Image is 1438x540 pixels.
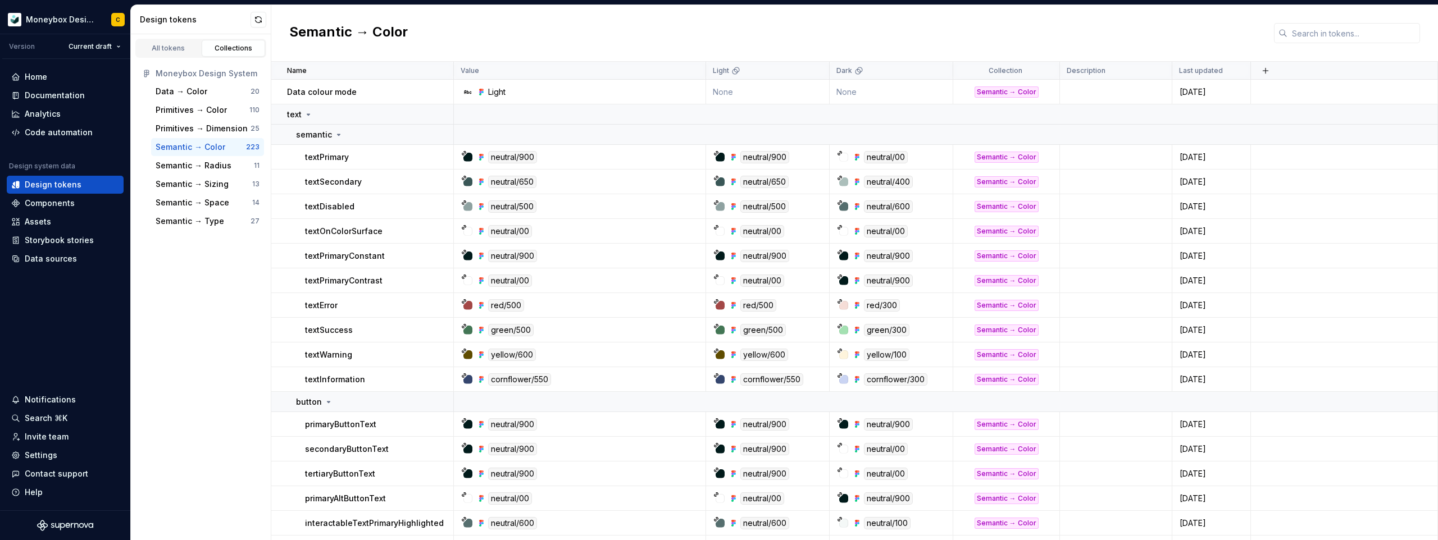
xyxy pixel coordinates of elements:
div: neutral/400 [864,176,913,188]
div: Assets [25,216,51,227]
p: tertiaryButtonText [305,468,375,479]
div: Storybook stories [25,235,94,246]
button: Primitives → Dimension25 [151,120,264,138]
div: Home [25,71,47,83]
div: Collections [206,44,262,53]
div: yellow/100 [864,349,909,361]
div: neutral/650 [740,176,789,188]
div: 20 [251,87,260,96]
div: Moneybox Design System [156,68,260,79]
div: Invite team [25,431,69,442]
div: neutral/500 [488,200,536,213]
button: Semantic → Radius11 [151,157,264,175]
div: Data sources [25,253,77,264]
div: red/500 [740,299,776,312]
div: neutral/900 [864,418,913,431]
div: Version [9,42,35,51]
div: 14 [252,198,260,207]
p: Value [461,66,479,75]
div: neutral/900 [488,151,537,163]
div: [DATE] [1173,300,1250,311]
div: neutral/900 [488,418,537,431]
div: Design tokens [25,179,81,190]
div: neutral/00 [864,225,908,237]
div: Notifications [25,394,76,405]
a: Analytics [7,105,124,123]
button: Semantic → Space14 [151,194,264,212]
a: Storybook stories [7,231,124,249]
div: Semantic → Color [975,419,1039,430]
td: None [706,80,830,104]
div: C [116,15,120,24]
a: Documentation [7,86,124,104]
p: textInformation [305,374,365,385]
div: [DATE] [1173,419,1250,430]
div: Semantic → Color [975,275,1039,286]
div: Semantic → Color [975,468,1039,479]
p: textSecondary [305,176,362,187]
div: [DATE] [1173,201,1250,212]
div: neutral/00 [740,274,784,287]
input: Search in tokens... [1287,23,1420,43]
p: secondaryButtonText [305,443,389,455]
div: Primitives → Color [156,104,227,116]
p: interactableTextPrimaryHighlighted [305,518,444,529]
div: yellow/600 [488,349,536,361]
div: Documentation [25,90,85,101]
p: textPrimaryConstant [305,250,385,262]
a: Semantic → Color223 [151,138,264,156]
div: Contact support [25,468,88,479]
button: Data → Color20 [151,83,264,100]
div: Data → Color [156,86,207,97]
div: neutral/600 [488,517,537,529]
div: [DATE] [1173,152,1250,163]
div: neutral/900 [488,443,537,455]
a: Assets [7,213,124,231]
div: neutral/100 [864,517,911,529]
div: neutral/900 [488,468,537,480]
svg: Supernova Logo [37,520,93,531]
div: Design tokens [140,14,251,25]
div: Semantic → Color [975,374,1039,385]
div: yellow/600 [740,349,788,361]
a: Data sources [7,250,124,268]
div: Semantic → Color [975,518,1039,529]
div: neutral/00 [488,492,532,505]
div: neutral/900 [864,492,913,505]
div: neutral/900 [740,418,789,431]
button: Primitives → Color110 [151,101,264,119]
div: green/500 [740,324,786,336]
div: Code automation [25,127,93,138]
div: [DATE] [1173,250,1250,262]
div: Semantic → Color [975,201,1039,212]
div: Components [25,198,75,209]
p: Collection [989,66,1022,75]
div: Settings [25,450,57,461]
p: textPrimaryContrast [305,275,383,286]
a: Invite team [7,428,124,446]
p: semantic [296,129,332,140]
div: 25 [251,124,260,133]
div: neutral/00 [488,274,532,287]
button: Current draft [63,39,126,54]
div: Semantic → Color [975,349,1039,360]
div: Search ⌘K [25,413,67,424]
p: textDisabled [305,201,354,212]
div: Light [488,86,506,98]
div: neutral/00 [864,468,908,480]
td: None [830,80,953,104]
p: Data colour mode [287,86,357,98]
p: primaryButtonText [305,419,376,430]
div: [DATE] [1173,275,1250,286]
p: Dark [836,66,852,75]
p: textWarning [305,349,352,360]
div: [DATE] [1173,468,1250,479]
div: [DATE] [1173,349,1250,360]
p: textPrimary [305,152,349,163]
a: Semantic → Type27 [151,212,264,230]
button: Help [7,483,124,501]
